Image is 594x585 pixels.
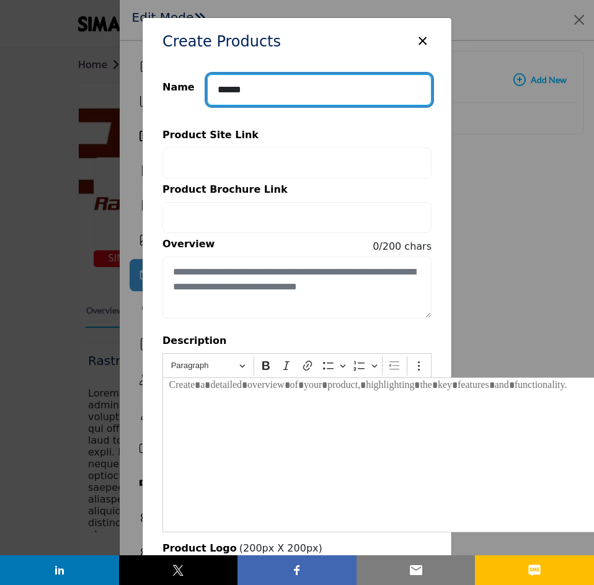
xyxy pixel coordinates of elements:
img: sms sharing button [527,563,542,578]
b: Product Site Link [162,128,259,147]
input: Enter product name [207,74,432,105]
h2: Create Products [162,30,281,53]
b: Description [162,333,226,353]
span: Paragraph [171,358,236,373]
b: Product Brochure Link [162,182,288,202]
img: twitter sharing button [171,563,185,578]
div: (200px X 200px) [162,541,432,556]
b: Product Logo [162,541,237,556]
span: 0/200 chars [373,239,432,254]
div: Editor toolbar [162,353,432,377]
input: Provide your product brochure URL [162,202,432,233]
img: facebook sharing button [290,563,304,578]
button: Heading [166,356,251,376]
b: Overview [162,237,215,257]
b: Name [162,80,195,100]
img: linkedin sharing button [52,563,67,578]
input: Provide your product link [162,147,432,178]
img: email sharing button [409,563,423,578]
button: × [414,28,432,51]
textarea: Enter short overview description [162,257,432,319]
